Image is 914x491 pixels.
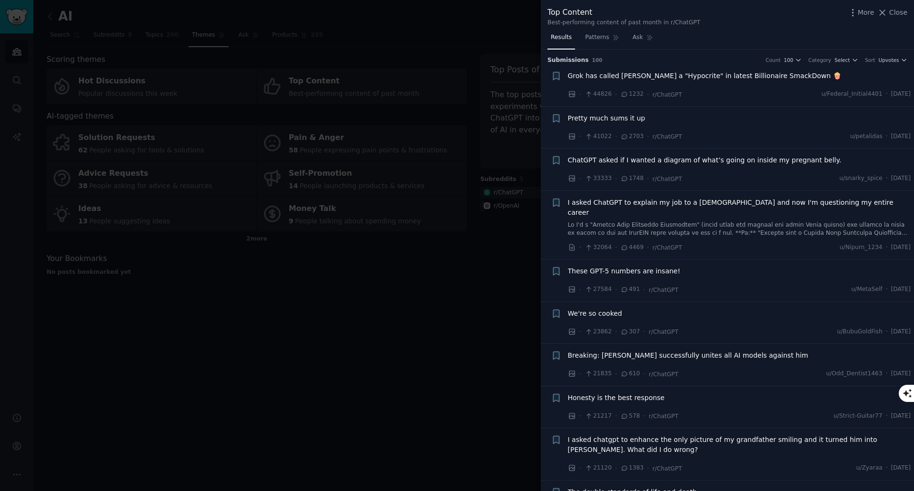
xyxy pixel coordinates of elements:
[886,90,888,99] span: ·
[620,174,644,183] span: 1748
[891,90,911,99] span: [DATE]
[835,57,850,63] span: Select
[886,174,888,183] span: ·
[889,8,907,18] span: Close
[886,370,888,378] span: ·
[865,57,875,63] div: Sort
[629,30,656,50] a: Ask
[585,33,609,42] span: Patterns
[615,90,617,100] span: ·
[647,242,649,252] span: ·
[615,174,617,184] span: ·
[620,464,644,472] span: 1383
[649,287,678,293] span: r/ChatGPT
[784,57,802,63] button: 100
[886,132,888,141] span: ·
[620,370,640,378] span: 610
[858,8,874,18] span: More
[633,33,643,42] span: Ask
[653,244,682,251] span: r/ChatGPT
[585,174,611,183] span: 33333
[653,133,682,140] span: r/ChatGPT
[615,411,617,421] span: ·
[620,90,644,99] span: 1232
[568,309,622,319] a: We're so cooked
[834,412,883,421] span: u/Strict-Guitar77
[891,412,911,421] span: [DATE]
[620,243,644,252] span: 4469
[592,57,603,63] span: 100
[547,30,575,50] a: Results
[585,412,611,421] span: 21217
[615,285,617,295] span: ·
[568,71,841,81] a: Grok has called [PERSON_NAME] a "Hypocrite" in latest Billionaire SmackDown 🍿
[585,464,611,472] span: 21120
[585,328,611,336] span: 23862
[856,464,883,472] span: u/Zyaraa
[585,285,611,294] span: 27584
[585,243,611,252] span: 32064
[615,327,617,337] span: ·
[568,393,665,403] a: Honesty is the best response
[784,57,794,63] span: 100
[620,285,640,294] span: 491
[647,174,649,184] span: ·
[886,412,888,421] span: ·
[579,285,581,295] span: ·
[808,57,831,63] div: Category
[848,8,874,18] button: More
[615,463,617,473] span: ·
[850,132,883,141] span: u/petalidas
[579,327,581,337] span: ·
[649,329,678,335] span: r/ChatGPT
[579,174,581,184] span: ·
[647,131,649,141] span: ·
[579,242,581,252] span: ·
[579,369,581,379] span: ·
[547,56,589,65] span: Submission s
[891,464,911,472] span: [DATE]
[547,7,700,19] div: Top Content
[568,435,911,455] a: I asked chatgpt to enhance the only picture of my grandfather smiling and it turned him into [PER...
[826,370,883,378] span: u/Odd_Dentist1463
[643,369,645,379] span: ·
[653,176,682,182] span: r/ChatGPT
[649,371,678,378] span: r/ChatGPT
[615,369,617,379] span: ·
[643,285,645,295] span: ·
[582,30,622,50] a: Patterns
[643,327,645,337] span: ·
[579,463,581,473] span: ·
[765,57,780,63] div: Count
[878,57,907,63] button: Upvotes
[568,198,911,218] span: I asked ChatGPT to explain my job to a [DEMOGRAPHIC_DATA] and now I'm questioning my entire career
[615,242,617,252] span: ·
[547,19,700,27] div: Best-performing content of past month in r/ChatGPT
[568,155,842,165] a: ChatGPT asked if I wanted a diagram of what’s going on inside my pregnant belly.
[620,132,644,141] span: 2703
[891,243,911,252] span: [DATE]
[568,113,646,123] a: Pretty much sums it up
[615,131,617,141] span: ·
[837,328,882,336] span: u/BubuGoldFish
[891,174,911,183] span: [DATE]
[620,412,640,421] span: 578
[886,285,888,294] span: ·
[579,131,581,141] span: ·
[835,57,858,63] button: Select
[568,221,911,238] a: Lo I'd s "Ametco Adip Elitseddo Eiusmodtem" (incid utlab etd magnaal eni admin Venia quisno) exe ...
[585,370,611,378] span: 21835
[585,90,611,99] span: 44826
[653,91,682,98] span: r/ChatGPT
[821,90,882,99] span: u/Federal_Initial4401
[891,132,911,141] span: [DATE]
[891,285,911,294] span: [DATE]
[643,411,645,421] span: ·
[585,132,611,141] span: 41022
